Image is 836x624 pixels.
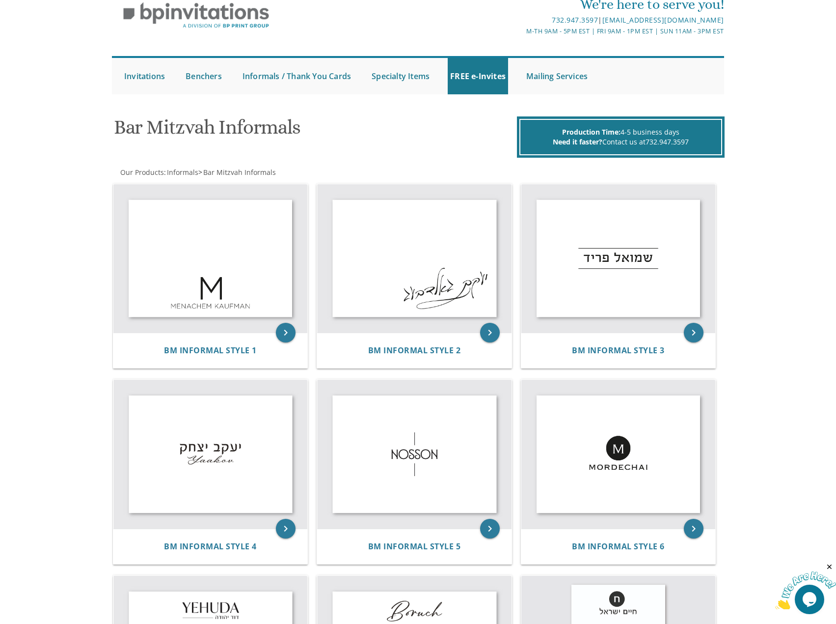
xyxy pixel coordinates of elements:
[646,137,689,146] a: 732.947.3597
[572,541,665,552] span: BM Informal Style 6
[317,184,512,333] img: BM Informal Style 2
[122,58,167,94] a: Invitations
[562,127,620,137] span: Production Time:
[166,168,198,177] a: Informals
[602,15,724,25] a: [EMAIL_ADDRESS][DOMAIN_NAME]
[119,168,164,177] a: Our Products
[167,168,198,177] span: Informals
[480,323,500,342] a: keyboard_arrow_right
[368,541,461,552] span: BM Informal Style 5
[553,137,602,146] span: Need it faster?
[317,380,512,529] img: BM Informal Style 5
[198,168,276,177] span: >
[448,58,508,94] a: FREE e-Invites
[240,58,353,94] a: Informals / Thank You Cards
[519,119,722,155] div: 4-5 business days Contact us at
[114,116,514,145] h1: Bar Mitzvah Informals
[164,542,257,551] a: BM Informal Style 4
[164,345,257,356] span: BM Informal Style 1
[572,346,665,355] a: BM Informal Style 3
[112,168,418,177] div: :
[524,58,590,94] a: Mailing Services
[684,323,703,342] a: keyboard_arrow_right
[183,58,224,94] a: Benchers
[572,542,665,551] a: BM Informal Style 6
[480,519,500,539] a: keyboard_arrow_right
[203,168,276,177] span: Bar Mitzvah Informals
[572,345,665,356] span: BM Informal Style 3
[775,563,836,609] iframe: chat widget
[552,15,598,25] a: 732.947.3597
[684,519,703,539] a: keyboard_arrow_right
[113,184,308,333] img: BM Informal Style 1
[276,323,296,342] a: keyboard_arrow_right
[368,542,461,551] a: BM Informal Style 5
[368,345,461,356] span: BM Informal Style 2
[368,346,461,355] a: BM Informal Style 2
[164,346,257,355] a: BM Informal Style 1
[113,380,308,529] img: BM Informal Style 4
[202,168,276,177] a: Bar Mitzvah Informals
[317,14,724,26] div: |
[369,58,432,94] a: Specialty Items
[276,519,296,539] a: keyboard_arrow_right
[317,26,724,36] div: M-Th 9am - 5pm EST | Fri 9am - 1pm EST | Sun 11am - 3pm EST
[164,541,257,552] span: BM Informal Style 4
[521,380,716,529] img: BM Informal Style 6
[521,184,716,333] img: BM Informal Style 3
